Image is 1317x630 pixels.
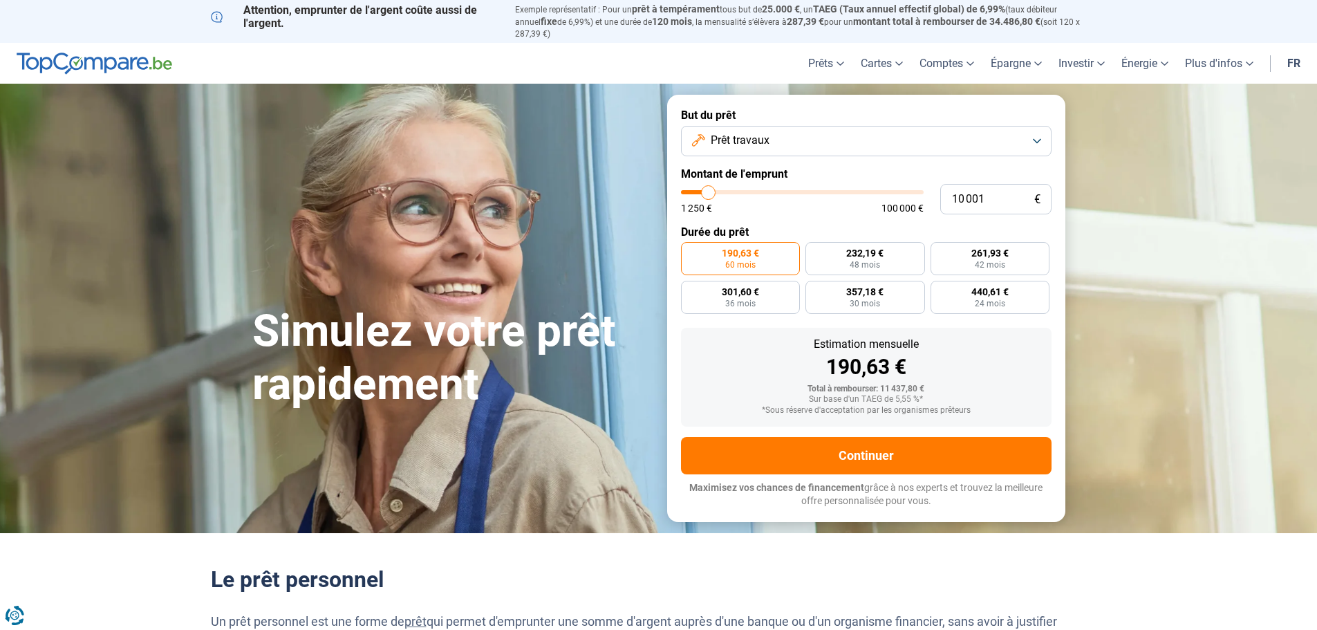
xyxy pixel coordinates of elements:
p: grâce à nos experts et trouvez la meilleure offre personnalisée pour vous. [681,481,1052,508]
span: 42 mois [975,261,1005,269]
div: Total à rembourser: 11 437,80 € [692,385,1040,394]
p: Exemple représentatif : Pour un tous but de , un (taux débiteur annuel de 6,99%) et une durée de ... [515,3,1107,39]
p: Attention, emprunter de l'argent coûte aussi de l'argent. [211,3,498,30]
span: fixe [541,16,557,27]
h1: Simulez votre prêt rapidement [252,305,651,411]
span: 440,61 € [971,287,1009,297]
button: Prêt travaux [681,126,1052,156]
span: 357,18 € [846,287,884,297]
div: *Sous réserve d'acceptation par les organismes prêteurs [692,406,1040,416]
a: Prêts [800,43,852,84]
span: 261,93 € [971,248,1009,258]
label: Montant de l'emprunt [681,167,1052,180]
div: Estimation mensuelle [692,339,1040,350]
a: fr [1279,43,1309,84]
span: € [1034,194,1040,205]
a: prêt [404,614,427,629]
span: 301,60 € [722,287,759,297]
span: 100 000 € [881,203,924,213]
div: 190,63 € [692,357,1040,378]
span: 36 mois [725,299,756,308]
a: Comptes [911,43,982,84]
a: Épargne [982,43,1050,84]
label: But du prêt [681,109,1052,122]
button: Continuer [681,437,1052,474]
span: Maximisez vos chances de financement [689,482,864,493]
label: Durée du prêt [681,225,1052,239]
span: 232,19 € [846,248,884,258]
a: Investir [1050,43,1113,84]
span: 190,63 € [722,248,759,258]
span: prêt à tempérament [632,3,720,15]
span: 25.000 € [762,3,800,15]
a: Plus d'infos [1177,43,1262,84]
span: 24 mois [975,299,1005,308]
img: TopCompare [17,53,172,75]
span: 287,39 € [787,16,824,27]
span: 48 mois [850,261,880,269]
a: Énergie [1113,43,1177,84]
span: montant total à rembourser de 34.486,80 € [853,16,1040,27]
span: 120 mois [652,16,692,27]
span: 30 mois [850,299,880,308]
span: 60 mois [725,261,756,269]
span: TAEG (Taux annuel effectif global) de 6,99% [813,3,1005,15]
div: Sur base d'un TAEG de 5,55 %* [692,395,1040,405]
h2: Le prêt personnel [211,566,1107,593]
span: Prêt travaux [711,133,769,148]
span: 1 250 € [681,203,712,213]
a: Cartes [852,43,911,84]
